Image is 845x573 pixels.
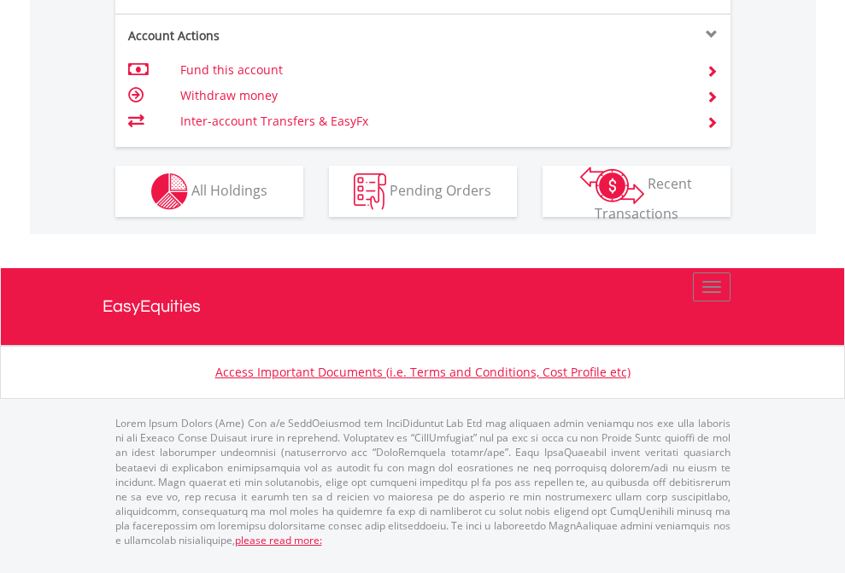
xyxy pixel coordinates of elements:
[115,416,731,547] p: Lorem Ipsum Dolors (Ame) Con a/e SeddOeiusmod tem InciDiduntut Lab Etd mag aliquaen admin veniamq...
[329,166,517,217] button: Pending Orders
[580,167,644,204] img: transactions-zar-wht.png
[180,108,685,134] td: Inter-account Transfers & EasyFx
[103,268,743,345] a: EasyEquities
[180,57,685,83] td: Fund this account
[115,27,423,44] div: Account Actions
[215,364,631,380] a: Access Important Documents (i.e. Terms and Conditions, Cost Profile etc)
[543,166,731,217] button: Recent Transactions
[180,83,685,108] td: Withdraw money
[115,166,303,217] button: All Holdings
[235,533,322,547] a: please read more:
[390,180,491,199] span: Pending Orders
[151,173,188,210] img: holdings-wht.png
[354,173,386,210] img: pending_instructions-wht.png
[191,180,267,199] span: All Holdings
